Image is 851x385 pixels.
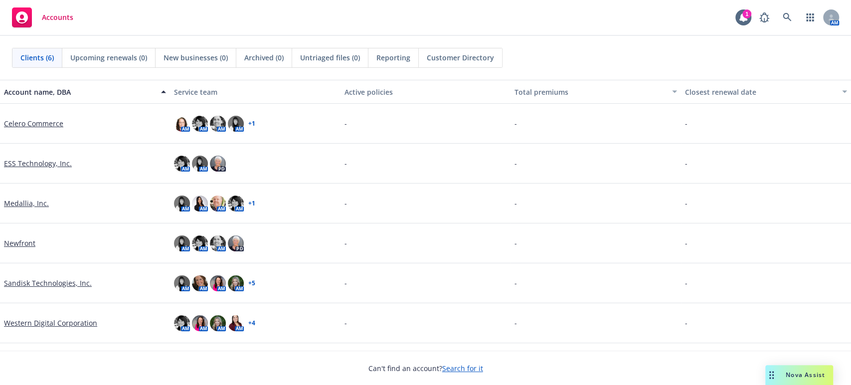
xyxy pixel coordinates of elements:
[4,238,35,248] a: Newfront
[765,365,778,385] div: Drag to move
[344,278,347,288] span: -
[514,118,517,129] span: -
[368,363,483,374] span: Can't find an account?
[210,116,226,132] img: photo
[248,200,255,206] a: + 1
[514,238,517,248] span: -
[228,275,244,291] img: photo
[427,52,494,63] span: Customer Directory
[777,7,797,27] a: Search
[42,13,73,21] span: Accounts
[685,198,687,208] span: -
[681,80,851,104] button: Closest renewal date
[174,156,190,172] img: photo
[170,80,340,104] button: Service team
[248,280,255,286] a: + 5
[685,278,687,288] span: -
[4,278,92,288] a: Sandisk Technologies, Inc.
[4,87,155,97] div: Account name, DBA
[376,52,410,63] span: Reporting
[192,235,208,251] img: photo
[228,116,244,132] img: photo
[20,52,54,63] span: Clients (6)
[210,315,226,331] img: photo
[754,7,774,27] a: Report a Bug
[192,275,208,291] img: photo
[164,52,228,63] span: New businesses (0)
[800,7,820,27] a: Switch app
[344,318,347,328] span: -
[4,118,63,129] a: Celero Commerce
[70,52,147,63] span: Upcoming renewals (0)
[4,198,49,208] a: Medallia, Inc.
[344,198,347,208] span: -
[228,195,244,211] img: photo
[514,318,517,328] span: -
[514,278,517,288] span: -
[685,87,836,97] div: Closest renewal date
[174,275,190,291] img: photo
[228,235,244,251] img: photo
[192,195,208,211] img: photo
[765,365,833,385] button: Nova Assist
[344,87,507,97] div: Active policies
[344,118,347,129] span: -
[344,238,347,248] span: -
[344,158,347,169] span: -
[210,156,226,172] img: photo
[174,195,190,211] img: photo
[4,318,97,328] a: Western Digital Corporation
[685,318,687,328] span: -
[228,315,244,331] img: photo
[210,195,226,211] img: photo
[511,80,681,104] button: Total premiums
[4,158,72,169] a: ESS Technology, Inc.
[192,116,208,132] img: photo
[300,52,360,63] span: Untriaged files (0)
[210,235,226,251] img: photo
[786,371,825,379] span: Nova Assist
[210,275,226,291] img: photo
[192,156,208,172] img: photo
[174,235,190,251] img: photo
[174,315,190,331] img: photo
[192,315,208,331] img: photo
[742,9,751,18] div: 1
[514,198,517,208] span: -
[442,364,483,373] a: Search for it
[244,52,284,63] span: Archived (0)
[685,238,687,248] span: -
[340,80,511,104] button: Active policies
[685,158,687,169] span: -
[8,3,77,31] a: Accounts
[514,158,517,169] span: -
[174,116,190,132] img: photo
[514,87,666,97] div: Total premiums
[174,87,336,97] div: Service team
[248,121,255,127] a: + 1
[685,118,687,129] span: -
[248,320,255,326] a: + 4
